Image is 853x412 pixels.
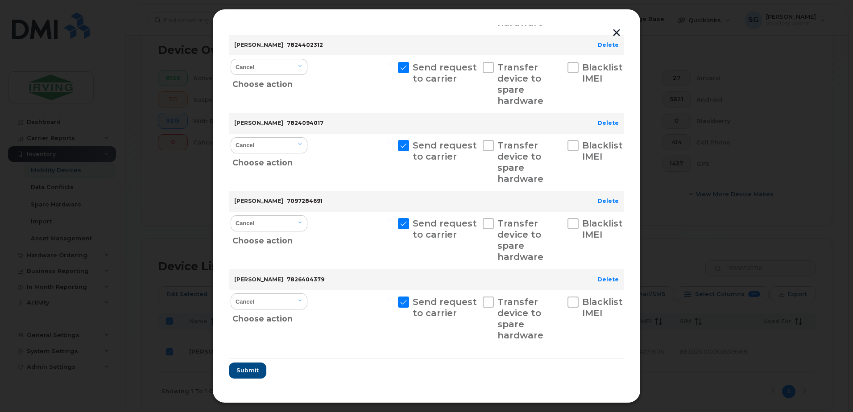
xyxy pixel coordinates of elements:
[287,198,323,204] span: 7097284691
[287,119,323,126] span: 7824094017
[582,62,623,84] span: Blacklist IMEI
[234,119,283,126] strong: [PERSON_NAME]
[232,152,308,169] div: Choose action
[234,198,283,204] strong: [PERSON_NAME]
[413,218,477,240] span: Send request to carrier
[557,297,561,301] input: Blacklist IMEI
[287,41,323,48] span: 7824402312
[236,366,259,375] span: Submit
[472,218,476,222] input: Transfer device to spare hardware
[387,218,392,222] input: Send request to carrier
[497,62,543,106] span: Transfer device to spare hardware
[413,140,477,162] span: Send request to carrier
[232,74,308,91] div: Choose action
[287,276,324,283] span: 7826404379
[229,363,266,379] button: Submit
[497,218,543,262] span: Transfer device to spare hardware
[472,140,476,144] input: Transfer device to spare hardware
[497,297,543,341] span: Transfer device to spare hardware
[413,297,477,318] span: Send request to carrier
[387,140,392,144] input: Send request to carrier
[387,62,392,66] input: Send request to carrier
[472,297,476,301] input: Transfer device to spare hardware
[598,41,619,48] a: Delete
[413,62,477,84] span: Send request to carrier
[234,276,283,283] strong: [PERSON_NAME]
[582,297,623,318] span: Blacklist IMEI
[232,231,308,247] div: Choose action
[234,41,283,48] strong: [PERSON_NAME]
[557,62,561,66] input: Blacklist IMEI
[598,276,619,283] a: Delete
[557,218,561,222] input: Blacklist IMEI
[232,309,308,325] div: Choose action
[582,218,623,240] span: Blacklist IMEI
[557,140,561,144] input: Blacklist IMEI
[472,62,476,66] input: Transfer device to spare hardware
[387,297,392,301] input: Send request to carrier
[598,119,619,126] a: Delete
[582,140,623,162] span: Blacklist IMEI
[598,198,619,204] a: Delete
[497,140,543,184] span: Transfer device to spare hardware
